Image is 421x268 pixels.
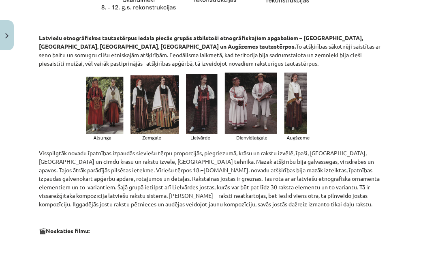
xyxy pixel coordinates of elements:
[39,34,382,68] p: To atšķirības sākotnēji saistītas ar seno baltu un somugru cilšu etniskajām atšķirībām. Feodālism...
[39,227,382,235] p: 🎬
[39,149,382,208] p: Visspilgtāk novadu īpatnības izpaudās sieviešu tērpu proporcijās, piegriezumā, krāsu un rakstu iz...
[5,33,9,39] img: icon-close-lesson-0947bae3869378f0d4975bcd49f059093ad1ed9edebbc8119c70593378902aed.svg
[46,227,90,234] strong: Noskaties filmu:
[39,34,363,50] strong: Latviešu etnogrāfiskos tautastērpus iedala piecās grupās atbilstoši etnogrāfiskajiem apgabaliem –...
